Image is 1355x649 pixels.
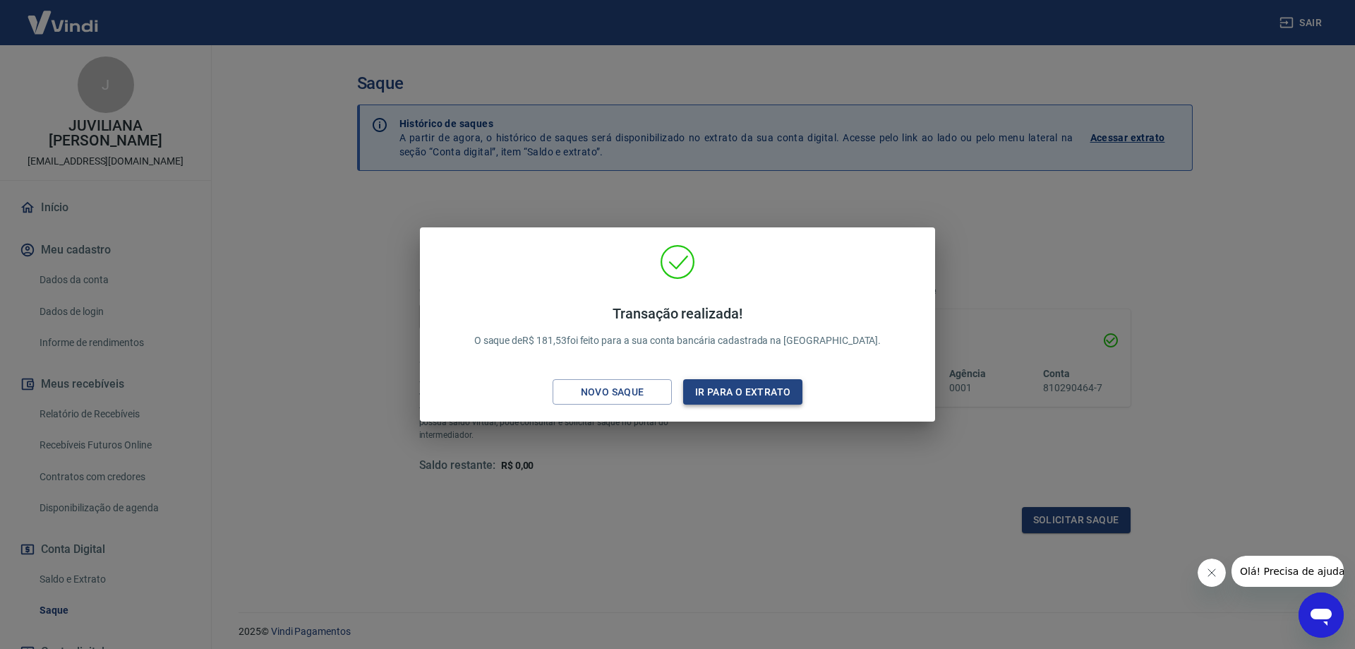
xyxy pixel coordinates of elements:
[683,379,802,405] button: Ir para o extrato
[564,383,661,401] div: Novo saque
[474,305,881,348] p: O saque de R$ 181,53 foi feito para a sua conta bancária cadastrada na [GEOGRAPHIC_DATA].
[1198,559,1226,587] iframe: Fechar mensagem
[553,379,672,405] button: Novo saque
[1231,556,1344,587] iframe: Mensagem da empresa
[1299,593,1344,638] iframe: Botão para abrir a janela de mensagens
[474,305,881,322] h4: Transação realizada!
[8,10,119,21] span: Olá! Precisa de ajuda?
